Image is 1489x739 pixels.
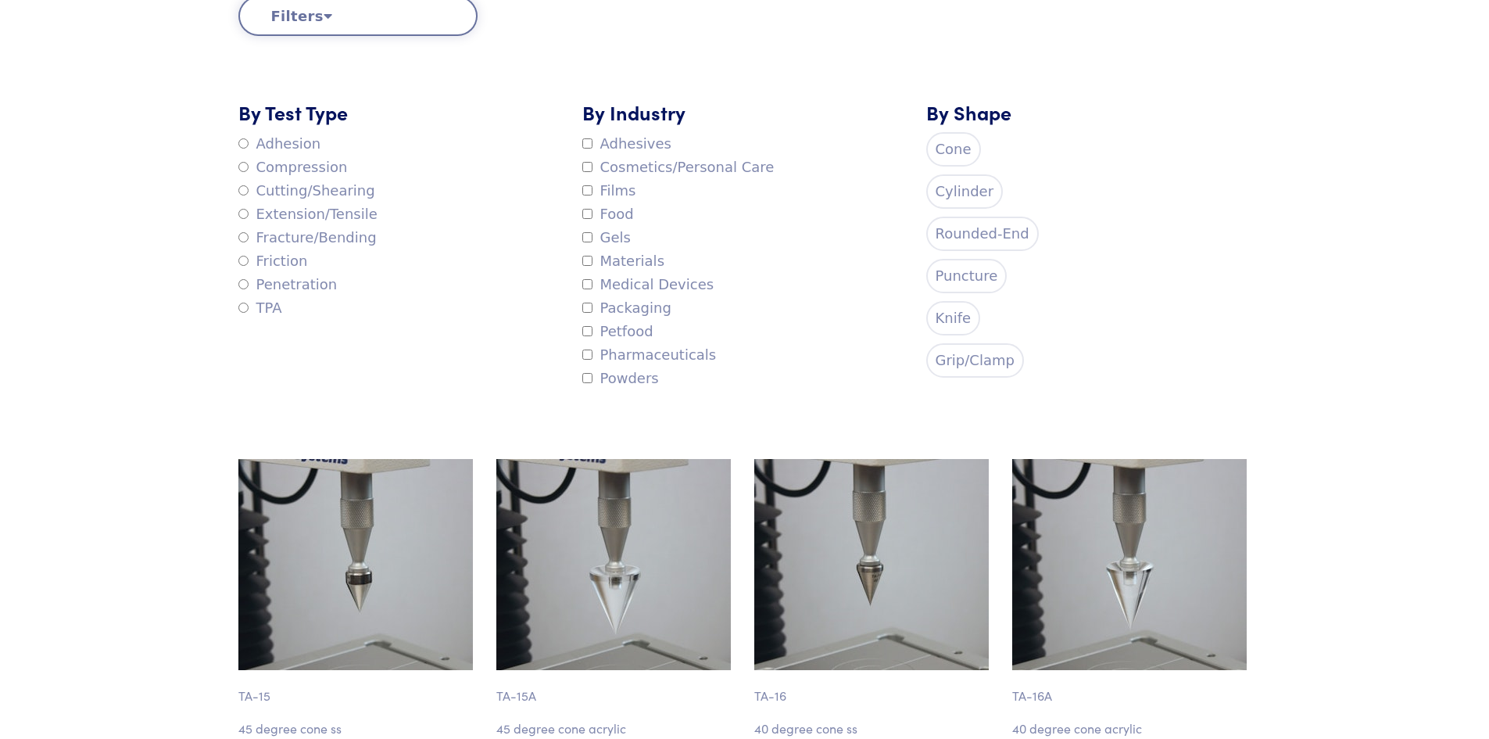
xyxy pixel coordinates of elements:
[582,279,592,289] input: Medical Devices
[238,132,321,156] label: Adhesion
[238,670,478,706] p: TA-15
[582,303,592,313] input: Packaging
[238,162,249,172] input: Compression
[238,138,249,149] input: Adhesion
[582,132,671,156] label: Adhesives
[582,138,592,149] input: Adhesives
[926,99,1251,126] h5: By Shape
[754,719,993,739] p: 40 degree cone ss
[926,343,1024,378] label: Grip/Clamp
[238,249,308,273] label: Friction
[582,296,671,320] label: Packaging
[238,179,375,203] label: Cutting/Shearing
[238,279,249,289] input: Penetration
[582,185,592,196] input: Films
[582,256,592,266] input: Materials
[582,273,714,296] label: Medical Devices
[238,185,249,196] input: Cutting/Shearing
[238,226,377,249] label: Fracture/Bending
[926,217,1039,251] label: Rounded-End
[1012,719,1251,739] p: 40 degree cone acrylic
[238,209,249,219] input: Extension/Tensile
[582,373,592,383] input: Powders
[238,459,473,670] img: cone_ta-15_45-degree_2.jpg
[1012,459,1247,670] img: cone_ta-16a_40-degree_2.jpg
[238,719,478,739] p: 45 degree cone ss
[582,162,592,172] input: Cosmetics/Personal Care
[582,99,907,126] h5: By Industry
[582,367,659,390] label: Powders
[582,156,775,179] label: Cosmetics/Personal Care
[582,209,592,219] input: Food
[238,303,249,313] input: TPA
[238,256,249,266] input: Friction
[238,156,348,179] label: Compression
[582,179,636,203] label: Films
[582,320,653,343] label: Petfood
[582,232,592,242] input: Gels
[496,719,736,739] p: 45 degree cone acrylic
[238,273,338,296] label: Penetration
[926,174,1004,209] label: Cylinder
[582,249,665,273] label: Materials
[1012,670,1251,706] p: TA-16A
[496,459,731,670] img: cone_ta-15a_45-degree_2.jpg
[582,343,717,367] label: Pharmaceuticals
[926,259,1008,293] label: Puncture
[926,301,981,335] label: Knife
[582,350,592,360] input: Pharmaceuticals
[238,232,249,242] input: Fracture/Bending
[582,226,631,249] label: Gels
[754,670,993,706] p: TA-16
[926,132,981,167] label: Cone
[496,670,736,706] p: TA-15A
[754,459,989,670] img: cone_ta-16_40-degree_2.jpg
[238,296,282,320] label: TPA
[238,203,378,226] label: Extension/Tensile
[582,203,634,226] label: Food
[582,326,592,336] input: Petfood
[238,99,564,126] h5: By Test Type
